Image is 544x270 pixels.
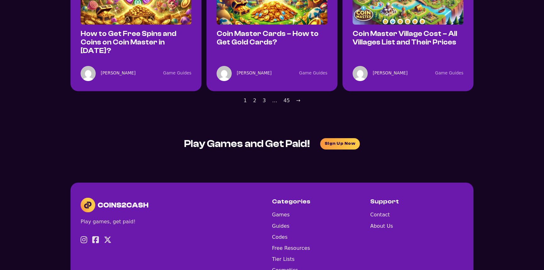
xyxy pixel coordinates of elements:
div: Pagination [71,96,473,105]
a: Contact [370,210,393,219]
div: Play Games and Get Paid! [184,135,310,152]
a: About Us [370,222,393,230]
a: [PERSON_NAME] [101,70,136,77]
div: Play games, get paid! [81,217,136,226]
img: Coins2Cash Logo [81,198,148,212]
a: Next page [296,96,300,105]
a: Coin Master Village Cost – All Villages List and Their Prices [353,30,457,46]
h5: Categories [272,198,310,205]
a: Tier Lists [272,255,310,263]
a: 2 [253,96,256,105]
a: Visit Facebook profile [92,236,99,245]
img: <img alt='Avatar image of Ivana Kegalj' src='https://secure.gravatar.com/avatar/1918799d6514eb8b3... [217,66,232,81]
a: Visit X profile [104,236,111,245]
span: 1 [244,96,247,105]
span: … [272,96,277,105]
img: <img alt='Avatar image of Ivana Kegalj' src='https://secure.gravatar.com/avatar/1918799d6514eb8b3... [81,66,96,81]
a: 3 [263,96,266,105]
img: <img alt='Avatar image of Ivana Kegalj' src='https://secure.gravatar.com/avatar/1918799d6514eb8b3... [353,66,368,81]
a: [PERSON_NAME] [237,70,272,77]
a: Games [272,210,310,219]
a: Free Resources [272,244,310,252]
a: [PERSON_NAME] [373,70,408,77]
h5: Support [370,198,399,205]
a: 45 [283,96,290,105]
a: Game Guides [435,71,463,75]
a: Guides [272,222,310,230]
a: Game Guides [299,71,327,75]
a: Visit Instagram profile [81,236,87,245]
a: Coin Master Cards – How to Get Gold Cards? [217,30,319,46]
a: Codes [272,233,310,241]
a: join waitlist [320,138,360,150]
a: Game Guides [163,71,191,75]
a: How to Get Free Spins and Coins on Coin Master in [DATE]? [81,30,176,55]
